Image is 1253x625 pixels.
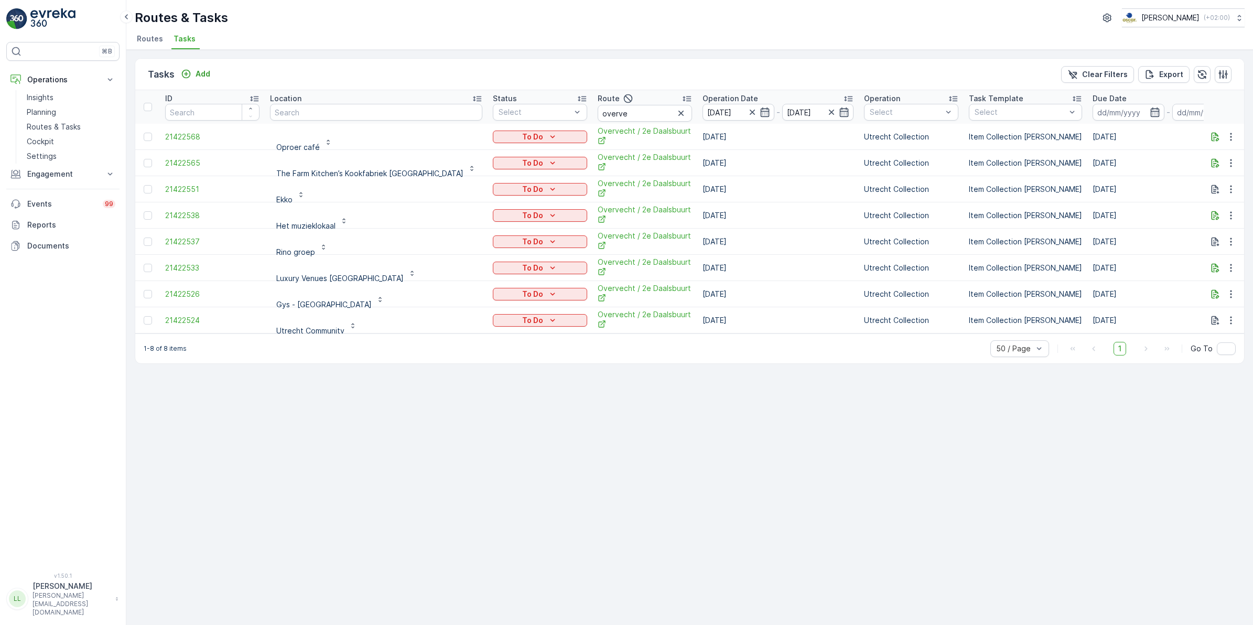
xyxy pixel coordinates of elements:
[165,236,260,247] a: 21422537
[27,151,57,161] p: Settings
[33,591,110,617] p: [PERSON_NAME][EMAIL_ADDRESS][DOMAIN_NAME]
[697,255,859,281] td: [DATE]
[975,107,1066,117] p: Select
[276,247,315,257] p: Rino groep
[969,93,1023,104] p: Task Template
[6,69,120,90] button: Operations
[697,307,859,333] td: [DATE]
[27,136,54,147] p: Cockpit
[1122,8,1245,27] button: [PERSON_NAME](+02:00)
[196,69,210,79] p: Add
[782,104,854,121] input: dd/mm/yyyy
[270,128,339,145] button: Oproer café
[499,107,571,117] p: Select
[144,344,187,353] p: 1-8 of 8 items
[270,93,301,104] p: Location
[969,289,1082,299] p: Item Collection [PERSON_NAME]
[864,263,958,273] p: Utrecht Collection
[165,263,260,273] a: 21422533
[144,185,152,193] div: Toggle Row Selected
[703,104,774,121] input: dd/mm/yyyy
[270,181,311,198] button: Ekko
[6,214,120,235] a: Reports
[1093,104,1164,121] input: dd/mm/yyyy
[969,263,1082,273] p: Item Collection [PERSON_NAME]
[165,315,260,326] a: 21422524
[27,169,99,179] p: Engagement
[144,133,152,141] div: Toggle Row Selected
[598,283,692,305] a: Overvecht / 2e Daalsbuurt
[276,195,293,205] p: Ekko
[276,299,372,310] p: Gys - [GEOGRAPHIC_DATA]
[165,93,172,104] p: ID
[165,210,260,221] span: 21422538
[864,315,958,326] p: Utrecht Collection
[493,183,587,196] button: To Do
[493,93,517,104] p: Status
[1172,104,1244,121] input: dd/mm/yyyy
[27,199,96,209] p: Events
[493,235,587,248] button: To Do
[1166,106,1170,118] p: -
[697,281,859,307] td: [DATE]
[1093,93,1127,104] p: Due Date
[864,93,900,104] p: Operation
[1114,342,1126,355] span: 1
[23,120,120,134] a: Routes & Tasks
[864,158,958,168] p: Utrecht Collection
[165,158,260,168] a: 21422565
[1082,69,1128,80] p: Clear Filters
[969,315,1082,326] p: Item Collection [PERSON_NAME]
[1087,229,1249,255] td: [DATE]
[864,132,958,142] p: Utrecht Collection
[144,316,152,325] div: Toggle Row Selected
[1087,255,1249,281] td: [DATE]
[6,193,120,214] a: Events99
[493,262,587,274] button: To Do
[27,107,56,117] p: Planning
[522,132,543,142] p: To Do
[270,233,334,250] button: Rino groep
[144,238,152,246] div: Toggle Row Selected
[1138,66,1190,83] button: Export
[165,289,260,299] span: 21422526
[697,229,859,255] td: [DATE]
[697,202,859,229] td: [DATE]
[598,126,692,147] span: Overvecht / 2e Daalsbuurt
[493,209,587,222] button: To Do
[270,312,363,329] button: Utrecht Community
[598,309,692,331] a: Overvecht / 2e Daalsbuurt
[27,74,99,85] p: Operations
[27,122,81,132] p: Routes & Tasks
[165,132,260,142] a: 21422568
[522,315,543,326] p: To Do
[522,263,543,273] p: To Do
[270,286,391,303] button: Gys - [GEOGRAPHIC_DATA]
[598,204,692,226] a: Overvecht / 2e Daalsbuurt
[598,105,692,122] input: Search
[177,68,214,80] button: Add
[1141,13,1200,23] p: [PERSON_NAME]
[9,590,26,607] div: LL
[969,210,1082,221] p: Item Collection [PERSON_NAME]
[1087,150,1249,176] td: [DATE]
[1204,14,1230,22] p: ( +02:00 )
[598,152,692,174] span: Overvecht / 2e Daalsbuurt
[144,159,152,167] div: Toggle Row Selected
[864,184,958,195] p: Utrecht Collection
[870,107,942,117] p: Select
[969,184,1082,195] p: Item Collection [PERSON_NAME]
[1087,307,1249,333] td: [DATE]
[598,231,692,252] a: Overvecht / 2e Daalsbuurt
[144,290,152,298] div: Toggle Row Selected
[165,184,260,195] a: 21422551
[522,210,543,221] p: To Do
[135,9,228,26] p: Routes & Tasks
[6,164,120,185] button: Engagement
